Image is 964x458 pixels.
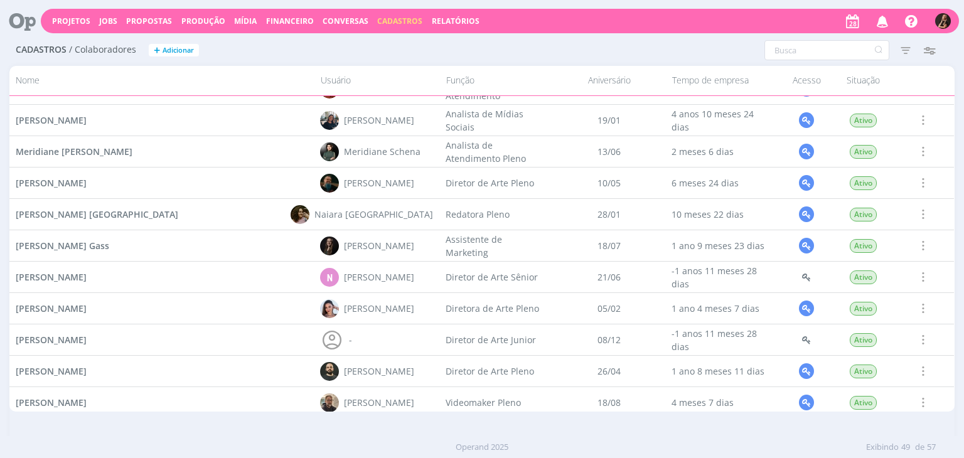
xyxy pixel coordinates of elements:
[122,16,176,26] button: Propostas
[666,168,779,198] div: 6 meses 24 dias
[181,16,225,26] a: Produção
[345,396,415,409] div: [PERSON_NAME]
[266,16,314,26] span: Financeiro
[866,441,899,454] span: Exibindo
[16,176,87,189] a: [PERSON_NAME]
[553,293,666,324] div: 05/02
[835,70,892,92] div: Situação
[373,16,426,26] button: Cadastros
[16,177,87,189] span: [PERSON_NAME]
[16,334,87,346] span: [PERSON_NAME]
[345,365,415,378] div: [PERSON_NAME]
[321,299,340,318] img: N
[850,302,877,316] span: Ativo
[377,16,422,26] span: Cadastros
[16,270,87,284] a: [PERSON_NAME]
[666,230,779,261] div: 1 ano 9 meses 23 dias
[850,114,877,127] span: Ativo
[9,70,314,92] div: Nome
[440,293,553,324] div: Diretora de Arte Pleno
[16,365,87,378] a: [PERSON_NAME]
[850,270,877,284] span: Ativo
[319,16,372,26] button: Conversas
[52,16,90,26] a: Projetos
[48,16,94,26] button: Projetos
[553,230,666,261] div: 18/07
[345,176,415,189] div: [PERSON_NAME]
[553,356,666,386] div: 26/04
[935,10,951,32] button: L
[553,262,666,292] div: 21/06
[95,16,121,26] button: Jobs
[440,70,553,92] div: Função
[321,268,340,287] div: N
[440,356,553,386] div: Diretor de Arte Pleno
[16,146,132,157] span: Meridiane [PERSON_NAME]
[154,44,160,57] span: +
[553,136,666,167] div: 13/06
[553,387,666,418] div: 18/08
[440,199,553,230] div: Redatora Pleno
[16,114,87,126] span: [PERSON_NAME]
[915,441,924,454] span: de
[666,199,779,230] div: 10 meses 22 dias
[850,396,877,410] span: Ativo
[16,114,87,127] a: [PERSON_NAME]
[428,16,483,26] button: Relatórios
[850,208,877,221] span: Ativo
[149,44,199,57] button: +Adicionar
[553,168,666,198] div: 10/05
[935,13,951,29] img: L
[345,114,415,127] div: [PERSON_NAME]
[321,174,340,193] img: M
[345,302,415,315] div: [PERSON_NAME]
[666,356,779,386] div: 1 ano 8 meses 11 dias
[16,145,132,158] a: Meridiane [PERSON_NAME]
[850,239,877,253] span: Ativo
[666,70,779,92] div: Tempo de empresa
[16,302,87,314] span: [PERSON_NAME]
[16,208,178,221] a: [PERSON_NAME] [GEOGRAPHIC_DATA]
[314,70,440,92] div: Usuário
[666,136,779,167] div: 2 meses 6 dias
[16,333,87,346] a: [PERSON_NAME]
[666,324,779,355] div: -1 anos 11 meses 28 dias
[666,387,779,418] div: 4 meses 7 dias
[345,270,415,284] div: [PERSON_NAME]
[927,441,936,454] span: 57
[16,302,87,315] a: [PERSON_NAME]
[440,262,553,292] div: Diretor de Arte Sênior
[234,16,257,26] a: Mídia
[16,45,67,55] span: Cadastros
[666,105,779,136] div: 4 anos 10 meses 24 dias
[16,271,87,283] span: [PERSON_NAME]
[850,365,877,378] span: Ativo
[16,239,109,252] a: [PERSON_NAME] Gass
[779,70,835,92] div: Acesso
[666,293,779,324] div: 1 ano 4 meses 7 dias
[850,333,877,347] span: Ativo
[432,16,479,26] a: Relatórios
[16,365,87,377] span: [PERSON_NAME]
[440,168,553,198] div: Diretor de Arte Pleno
[440,230,553,261] div: Assistente de Marketing
[901,441,910,454] span: 49
[99,16,117,26] a: Jobs
[262,16,318,26] button: Financeiro
[345,145,421,158] div: Meridiane Schena
[291,205,310,224] img: N
[178,16,229,26] button: Produção
[69,45,136,55] span: / Colaboradores
[321,393,340,412] img: R
[230,16,260,26] button: Mídia
[315,208,434,221] div: Naiara [GEOGRAPHIC_DATA]
[350,333,353,346] div: -
[666,262,779,292] div: -1 anos 11 meses 28 dias
[126,16,172,26] span: Propostas
[163,46,194,55] span: Adicionar
[323,16,368,26] a: Conversas
[440,324,553,355] div: Diretor de Arte Junior
[553,324,666,355] div: 08/12
[16,240,109,252] span: [PERSON_NAME] Gass
[321,362,340,381] img: P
